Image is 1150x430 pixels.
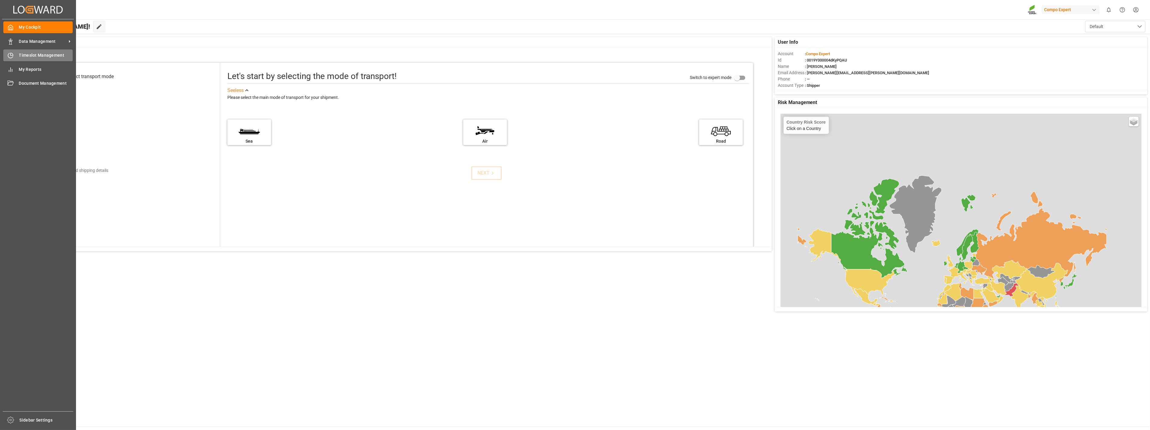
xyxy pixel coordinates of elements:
[787,120,826,125] h4: Country Risk Score
[25,21,90,32] span: Hello [PERSON_NAME]!
[227,94,749,101] div: Please select the main mode of transport for your shipment.
[1129,117,1139,126] a: Layers
[3,49,73,61] a: Timeslot Management
[3,63,73,75] a: My Reports
[67,73,114,80] div: Select transport mode
[805,83,820,88] span: : Shipper
[805,71,929,75] span: : [PERSON_NAME][EMAIL_ADDRESS][PERSON_NAME][DOMAIN_NAME]
[778,51,805,57] span: Account
[19,66,73,73] span: My Reports
[805,52,830,56] span: :
[471,166,502,180] button: NEXT
[778,82,805,89] span: Account Type
[1090,24,1103,30] span: Default
[71,167,109,174] div: Add shipping details
[778,99,817,106] span: Risk Management
[805,64,837,69] span: : [PERSON_NAME]
[1085,21,1145,32] button: open menu
[1042,5,1100,14] div: Compo Expert
[3,77,73,89] a: Document Management
[702,138,740,144] div: Road
[778,39,798,46] span: User Info
[477,169,496,177] div: NEXT
[778,76,805,82] span: Phone
[466,138,504,144] div: Air
[227,70,397,83] div: Let's start by selecting the mode of transport!
[1028,5,1038,15] img: Screenshot%202023-09-29%20at%2010.02.21.png_1712312052.png
[806,52,830,56] span: Compo Expert
[19,80,73,87] span: Document Management
[19,52,73,58] span: Timeslot Management
[1116,3,1129,17] button: Help Center
[227,87,244,94] div: See less
[19,38,67,45] span: Data Management
[1102,3,1116,17] button: show 0 new notifications
[805,58,847,62] span: : 0019Y000004dKyPQAU
[20,417,74,423] span: Sidebar Settings
[778,57,805,63] span: Id
[19,24,73,30] span: My Cockpit
[805,77,810,81] span: : —
[778,70,805,76] span: Email Address
[1042,4,1102,15] button: Compo Expert
[230,138,268,144] div: Sea
[778,63,805,70] span: Name
[787,120,826,131] div: Click on a Country
[690,75,731,80] span: Switch to expert mode
[3,21,73,33] a: My Cockpit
